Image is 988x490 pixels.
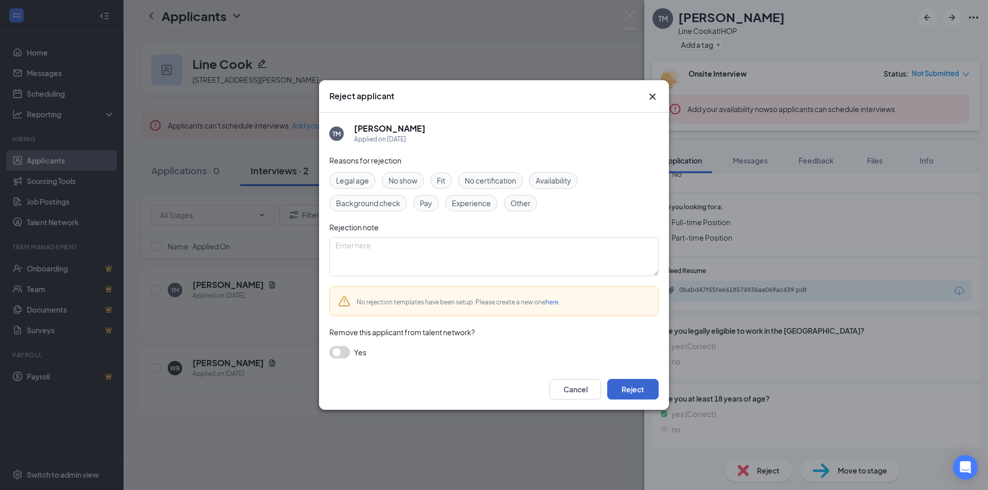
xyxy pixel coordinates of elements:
[329,223,379,232] span: Rejection note
[646,90,659,103] button: Close
[389,175,417,186] span: No show
[329,90,394,102] h3: Reject applicant
[420,197,432,209] span: Pay
[336,175,369,186] span: Legal age
[607,379,659,400] button: Reject
[953,455,978,480] div: Open Intercom Messenger
[545,298,558,306] a: here
[510,197,531,209] span: Other
[465,175,516,186] span: No certification
[354,134,426,144] div: Applied on [DATE]
[550,379,601,400] button: Cancel
[536,175,571,186] span: Availability
[329,156,401,165] span: Reasons for rejection
[646,90,659,103] svg: Cross
[452,197,491,209] span: Experience
[332,130,341,138] div: TM
[354,123,426,134] h5: [PERSON_NAME]
[336,197,400,209] span: Background check
[329,328,475,337] span: Remove this applicant from talent network?
[338,295,350,307] svg: Warning
[357,298,560,306] span: No rejection templates have been setup. Please create a new one .
[437,175,445,186] span: Fit
[354,346,366,358] span: Yes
